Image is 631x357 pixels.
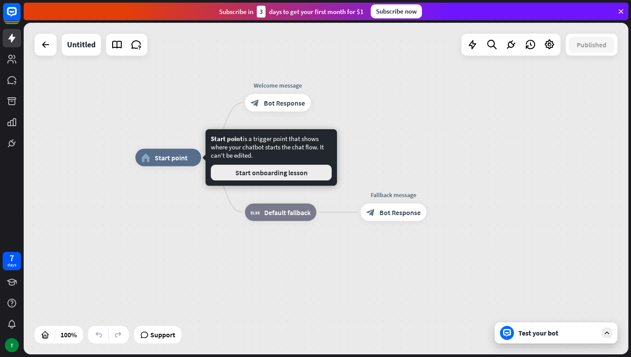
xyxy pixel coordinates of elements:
[379,208,421,217] span: Bot Response
[371,4,422,18] div: Subscribe now
[238,81,317,90] div: Welcome message
[219,6,364,18] div: Subscribe in days to get your first month for $1
[5,338,19,352] div: T
[257,6,266,18] div: 3
[211,134,243,143] span: Start point
[58,328,79,342] div: 100%
[251,99,259,107] i: block_bot_response
[141,153,150,162] i: home_2
[366,208,375,217] i: block_bot_response
[211,134,332,180] div: is a trigger point that shows where your chatbot starts the chat flow. It can't be edited.
[155,153,188,162] span: Start point
[3,252,21,270] a: 7 days
[569,37,614,53] button: Published
[354,191,433,199] div: Fallback message
[264,99,305,107] span: Bot Response
[518,329,597,337] div: Test your bot
[7,4,33,30] button: Open LiveChat chat widget
[10,254,14,262] div: 7
[251,208,260,217] i: block_fallback
[67,34,96,56] div: Untitled
[7,262,16,268] div: days
[150,328,175,342] span: Support
[264,208,311,217] span: Default fallback
[211,165,332,180] button: Start onboarding lesson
